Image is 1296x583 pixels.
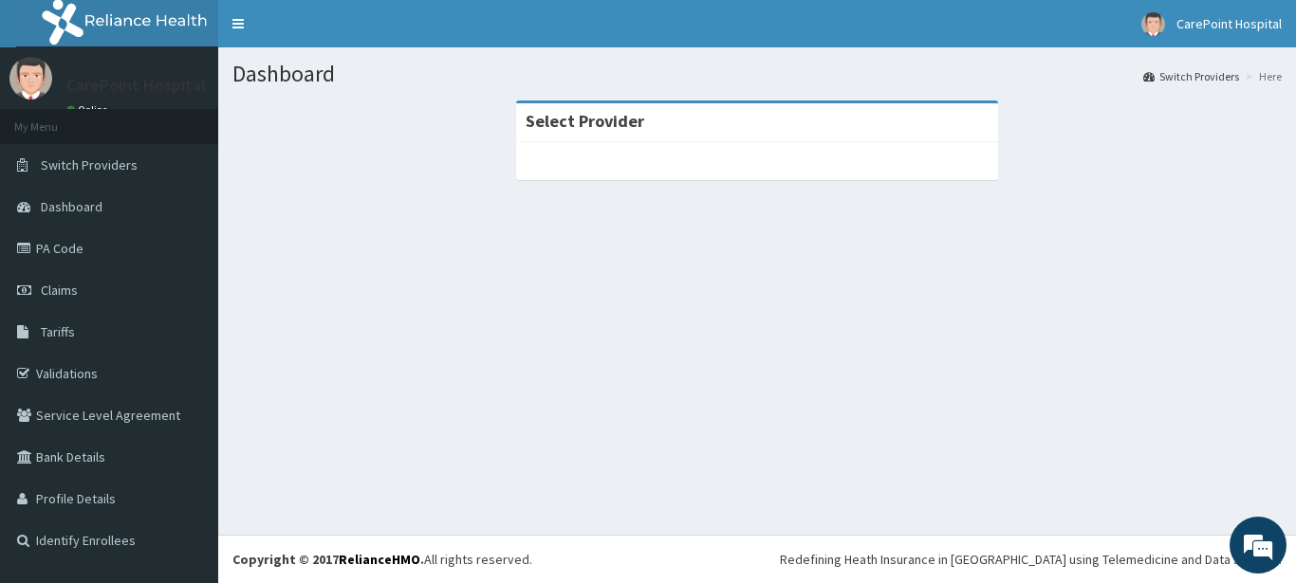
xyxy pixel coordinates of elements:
a: RelianceHMO [339,551,420,568]
span: Dashboard [41,198,102,215]
footer: All rights reserved. [218,535,1296,583]
span: Tariffs [41,323,75,340]
a: Switch Providers [1143,68,1239,84]
span: CarePoint Hospital [1176,15,1282,32]
a: Online [66,103,112,117]
img: User Image [1141,12,1165,36]
p: CarePoint Hospital [66,77,206,94]
span: Claims [41,282,78,299]
strong: Select Provider [526,110,644,132]
div: Redefining Heath Insurance in [GEOGRAPHIC_DATA] using Telemedicine and Data Science! [780,550,1282,569]
strong: Copyright © 2017 . [232,551,424,568]
h1: Dashboard [232,62,1282,86]
span: Switch Providers [41,156,138,173]
img: User Image [9,57,52,100]
li: Here [1241,68,1282,84]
